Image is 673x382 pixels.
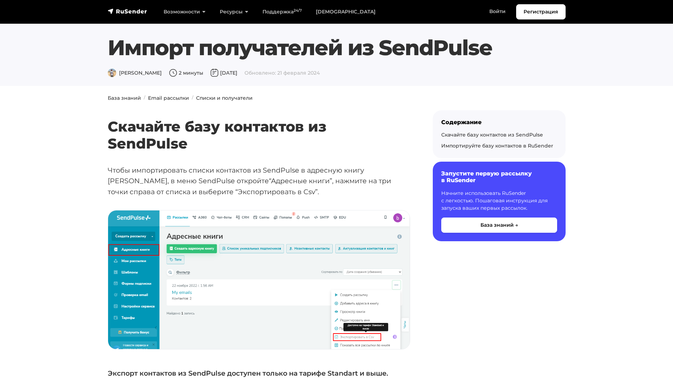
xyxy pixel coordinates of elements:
a: Регистрация [516,4,566,19]
div: Содержание [441,119,557,126]
a: Возможности [157,5,213,19]
button: База знаний → [441,218,557,233]
strong: Экспорт контактов из SendPulse доступен только на тарифе Standart и выше. [108,369,388,377]
a: Поддержка24/7 [255,5,309,19]
p: Начните использовать RuSender с легкостью. Пошаговая инструкция для запуска ваших первых рассылок. [441,190,557,212]
a: Запустите первую рассылку в RuSender Начните использовать RuSender с легкостью. Пошаговая инструк... [433,162,566,241]
a: Скачайте базу контактов из SendPulse [441,132,543,138]
h1: Импорт получателей из SendPulse [108,35,566,60]
h2: Скачайте базу контактов из SendPulse [108,97,410,152]
sup: 24/7 [294,8,302,13]
span: Обновлено: 21 февраля 2024 [244,70,320,76]
span: [PERSON_NAME] [108,70,162,76]
a: Ресурсы [213,5,255,19]
nav: breadcrumb [104,94,570,102]
img: Время чтения [169,69,177,77]
img: Дата публикации [210,69,219,77]
a: [DEMOGRAPHIC_DATA] [309,5,383,19]
img: RuSender [108,8,147,15]
p: Чтобы импортировать списки контактов из SendPulse в адресную книгу [PERSON_NAME], в меню SendPuls... [108,165,410,197]
span: [DATE] [210,70,237,76]
a: Импортируйте базу контактов в RuSender [441,143,553,149]
a: Войти [482,4,513,19]
a: Email рассылки [148,95,189,101]
a: Списки и получатели [196,95,253,101]
a: База знаний [108,95,141,101]
span: 2 минуты [169,70,203,76]
h6: Запустите первую рассылку в RuSender [441,170,557,184]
